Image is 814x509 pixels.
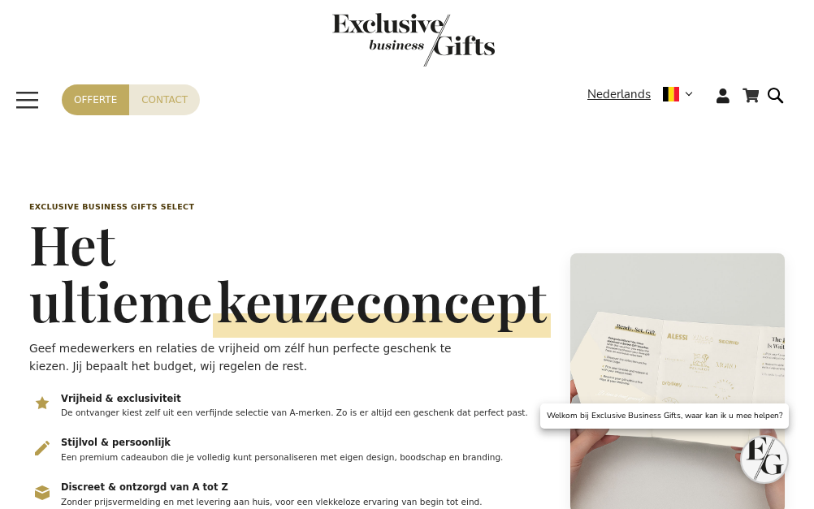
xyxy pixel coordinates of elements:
[13,13,814,72] a: store logo
[62,84,129,115] a: Offerte
[29,215,551,329] h1: Het ultieme
[29,201,551,213] p: Exclusive Business Gifts Select
[61,407,549,420] p: De ontvanger kiest zelf uit een verfijnde selectie van A-merken. Zo is er altijd een geschenk dat...
[61,451,549,464] p: Een premium cadeaubon die je volledig kunt personaliseren met eigen design, boodschap en branding.
[61,393,549,406] h3: Vrijheid & exclusiviteit
[129,84,200,115] a: Contact
[587,85,704,104] div: Nederlands
[332,13,495,67] img: Exclusive Business gifts logo
[61,496,549,509] p: Zonder prijsvermelding en met levering aan huis, voor een vlekkeloze ervaring van begin tot eind.
[61,481,549,494] h3: Discreet & ontzorgd van A tot Z
[587,85,651,104] span: Nederlands
[29,339,491,375] p: Geef medewerkers en relaties de vrijheid om zélf hun perfecte geschenk te kiezen. Jij bepaalt het...
[213,265,551,338] span: keuzeconcept
[61,437,549,450] h3: Stijlvol & persoonlijk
